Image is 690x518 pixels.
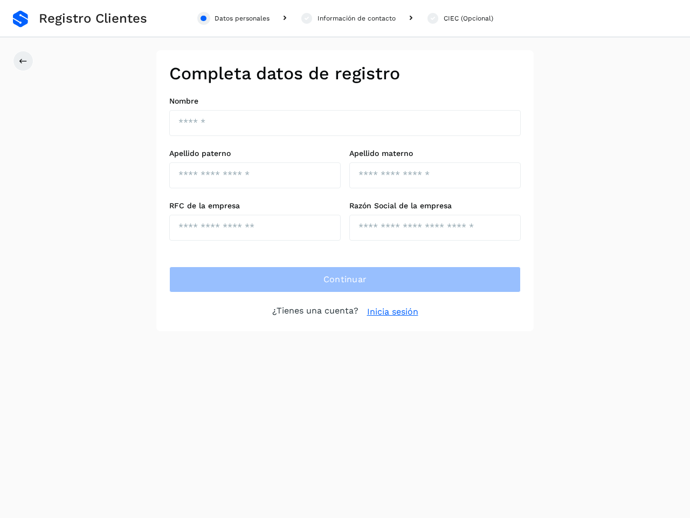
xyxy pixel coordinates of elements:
[323,274,367,285] span: Continuar
[367,305,418,318] a: Inicia sesión
[169,63,521,84] h2: Completa datos de registro
[169,149,341,158] label: Apellido paterno
[215,13,270,23] div: Datos personales
[318,13,396,23] div: Información de contacto
[169,201,341,210] label: RFC de la empresa
[169,267,521,292] button: Continuar
[444,13,493,23] div: CIEC (Opcional)
[349,201,521,210] label: Razón Social de la empresa
[39,11,147,26] span: Registro Clientes
[169,97,521,106] label: Nombre
[349,149,521,158] label: Apellido materno
[272,305,358,318] p: ¿Tienes una cuenta?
